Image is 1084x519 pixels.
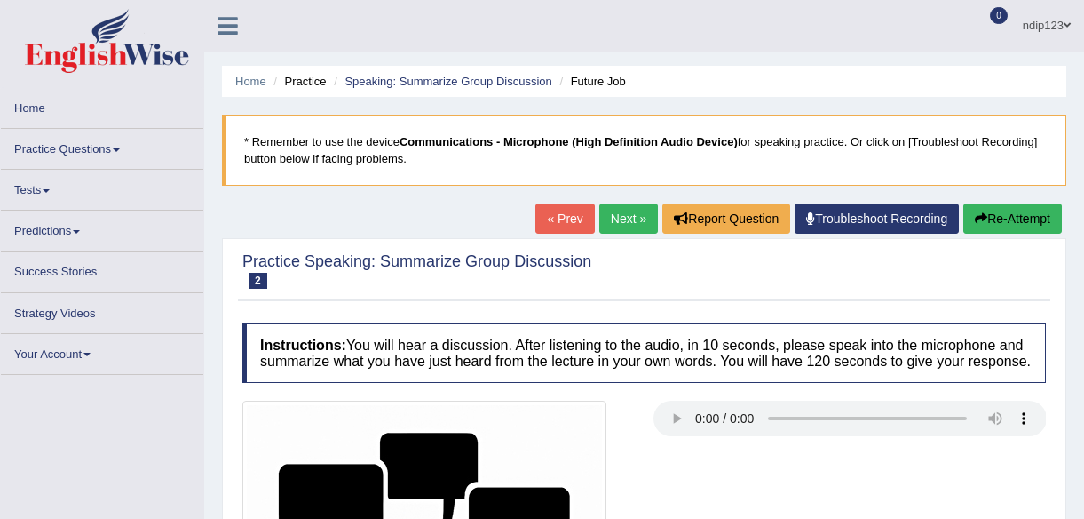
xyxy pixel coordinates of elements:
[242,323,1046,383] h4: You will hear a discussion. After listening to the audio, in 10 seconds, please speak into the mi...
[535,204,594,234] a: « Prev
[1,334,203,369] a: Your Account
[235,75,266,88] a: Home
[990,7,1008,24] span: 0
[269,73,326,90] li: Practice
[662,204,790,234] button: Report Question
[1,170,203,204] a: Tests
[242,253,591,289] h2: Practice Speaking: Summarize Group Discussion
[963,204,1062,234] button: Re-Attempt
[1,129,203,164] a: Practice Questions
[1,211,203,245] a: Predictions
[400,135,738,148] b: Communications - Microphone (High Definition Audio Device)
[344,75,551,88] a: Speaking: Summarize Group Discussion
[599,204,658,234] a: Next »
[1,293,203,328] a: Strategy Videos
[249,273,267,289] span: 2
[555,73,625,90] li: Future Job
[260,338,346,353] b: Instructions:
[222,115,1066,186] blockquote: * Remember to use the device for speaking practice. Or click on [Troubleshoot Recording] button b...
[1,252,203,286] a: Success Stories
[795,204,959,234] a: Troubleshoot Recording
[1,88,203,123] a: Home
